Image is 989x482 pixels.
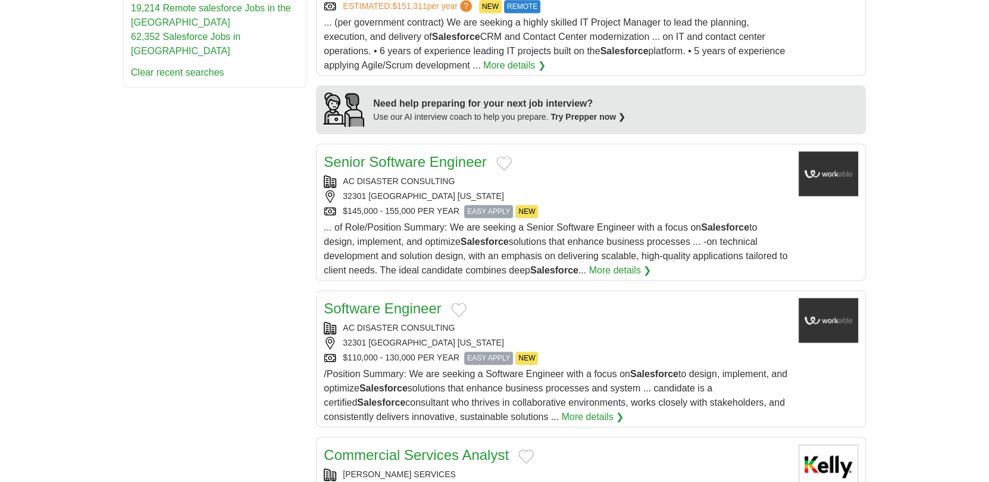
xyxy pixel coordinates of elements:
[550,112,625,122] a: Try Prepper now ❯
[131,67,224,77] a: Clear recent searches
[357,397,405,408] strong: Salesforce
[324,322,789,334] div: AC DISASTER CONSULTING
[343,469,456,479] a: [PERSON_NAME] SERVICES
[515,205,538,218] span: NEW
[518,449,534,464] button: Add to favorite jobs
[464,205,513,218] span: EASY APPLY
[373,111,625,123] div: Use our AI interview coach to help you prepare.
[630,369,678,379] strong: Salesforce
[324,154,487,170] a: Senior Software Engineer
[464,352,513,365] span: EASY APPLY
[324,17,785,70] span: ... (per government contract) We are seeking a highly skilled IT Project Manager to lead the plan...
[324,222,787,275] span: ... of Role/Position Summary: We are seeking a Senior Software Engineer with a focus on to design...
[799,151,858,196] img: Company logo
[451,303,467,317] button: Add to favorite jobs
[432,32,480,42] strong: Salesforce
[324,175,789,188] div: AC DISASTER CONSULTING
[324,205,789,218] div: $145,000 - 155,000 PER YEAR
[589,263,652,278] a: More details ❯
[461,237,509,247] strong: Salesforce
[324,352,789,365] div: $110,000 - 130,000 PER YEAR
[324,447,509,463] a: Commercial Services Analyst
[701,222,749,232] strong: Salesforce
[530,265,578,275] strong: Salesforce
[324,190,789,203] div: 32301 [GEOGRAPHIC_DATA] [US_STATE]
[373,97,625,111] div: Need help preparing for your next job interview?
[392,1,427,11] span: $151,311
[131,32,240,56] a: 62,352 Salesforce Jobs in [GEOGRAPHIC_DATA]
[324,337,789,349] div: 32301 [GEOGRAPHIC_DATA] [US_STATE]
[483,58,546,73] a: More details ❯
[324,300,441,316] a: Software Engineer
[515,352,538,365] span: NEW
[359,383,408,393] strong: Salesforce
[799,298,858,343] img: Company logo
[600,46,648,56] strong: Salesforce
[562,410,624,424] a: More details ❯
[324,369,787,422] span: /Position Summary: We are seeking a Software Engineer with a focus on to design, implement, and o...
[131,3,291,27] a: 19,214 Remote salesforce Jobs in the [GEOGRAPHIC_DATA]
[496,156,512,170] button: Add to favorite jobs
